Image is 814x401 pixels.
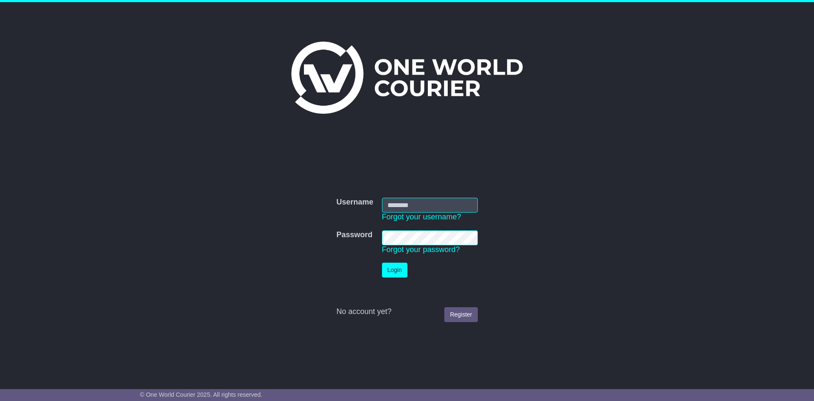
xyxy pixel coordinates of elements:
a: Forgot your username? [382,213,461,221]
span: © One World Courier 2025. All rights reserved. [140,391,262,398]
a: Register [444,307,477,322]
a: Forgot your password? [382,245,460,254]
label: Password [336,230,372,240]
label: Username [336,198,373,207]
div: No account yet? [336,307,477,317]
img: One World [291,42,523,114]
button: Login [382,263,407,278]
